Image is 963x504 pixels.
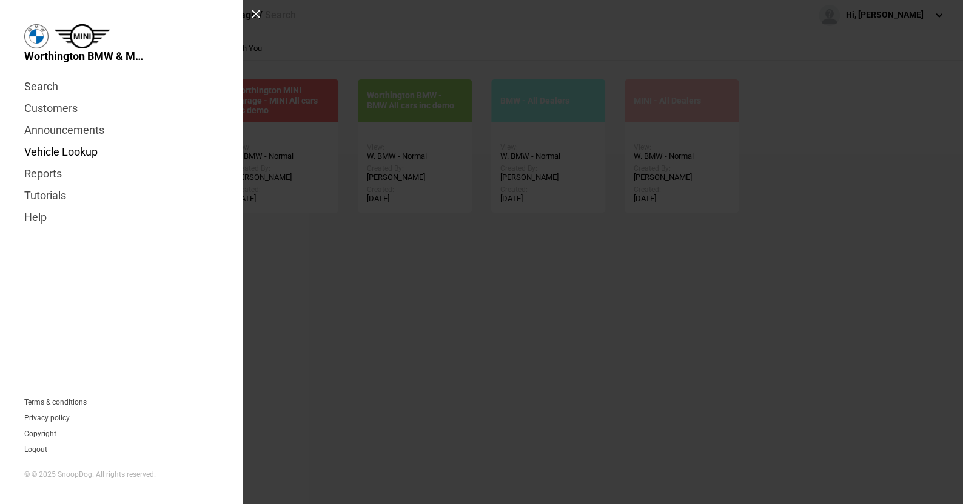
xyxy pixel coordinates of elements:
[24,163,218,185] a: Reports
[24,119,218,141] a: Announcements
[24,24,49,48] img: bmw.png
[24,207,218,228] a: Help
[24,98,218,119] a: Customers
[24,48,146,64] span: Worthington BMW & MINI Garage
[24,399,87,406] a: Terms & conditions
[24,446,47,453] button: Logout
[24,414,70,422] a: Privacy policy
[24,76,218,98] a: Search
[24,469,218,480] div: © © 2025 SnoopDog. All rights reserved.
[24,430,56,437] a: Copyright
[24,141,218,163] a: Vehicle Lookup
[55,24,110,48] img: mini.png
[24,185,218,207] a: Tutorials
